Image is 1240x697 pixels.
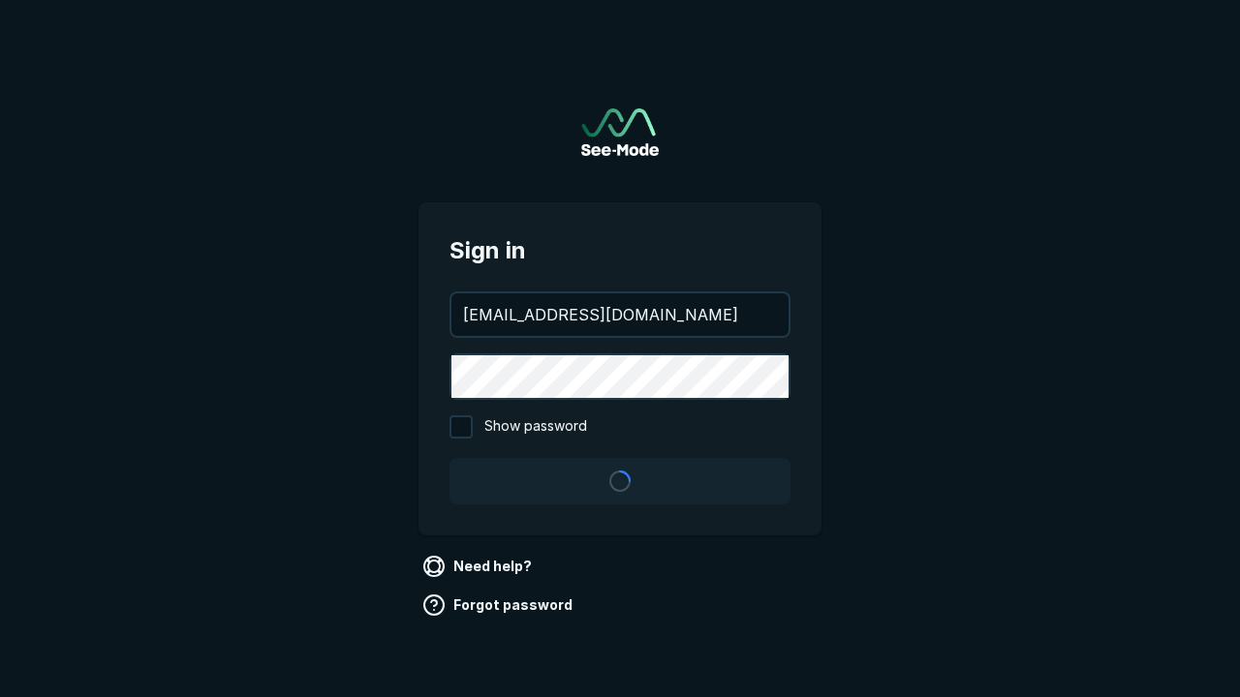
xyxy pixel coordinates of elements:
img: See-Mode Logo [581,108,659,156]
span: Show password [484,415,587,439]
a: Go to sign in [581,108,659,156]
a: Forgot password [418,590,580,621]
input: your@email.com [451,293,789,336]
a: Need help? [418,551,540,582]
span: Sign in [449,233,790,268]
